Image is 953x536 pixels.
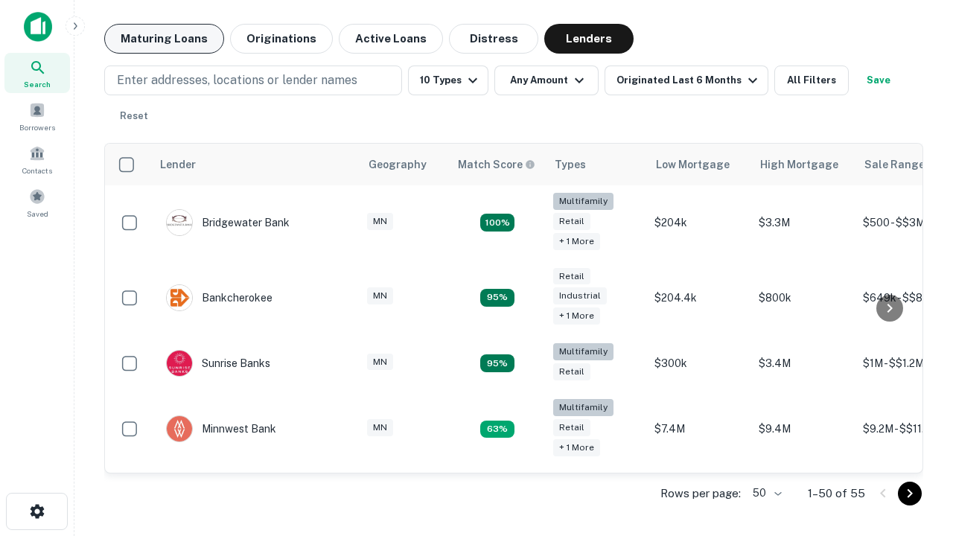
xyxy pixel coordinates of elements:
img: picture [167,210,192,235]
span: Borrowers [19,121,55,133]
button: 10 Types [408,66,488,95]
a: Contacts [4,139,70,179]
button: Originated Last 6 Months [605,66,768,95]
div: Bridgewater Bank [166,209,290,236]
button: Active Loans [339,24,443,54]
img: capitalize-icon.png [24,12,52,42]
th: Lender [151,144,360,185]
div: Low Mortgage [656,156,730,173]
div: MN [367,419,393,436]
button: All Filters [774,66,849,95]
button: Lenders [544,24,634,54]
iframe: Chat Widget [879,417,953,488]
div: Lender [160,156,196,173]
p: Enter addresses, locations or lender names [117,71,357,89]
button: Distress [449,24,538,54]
div: Multifamily [553,399,613,416]
button: Any Amount [494,66,599,95]
div: Retail [553,419,590,436]
th: High Mortgage [751,144,855,185]
button: Save your search to get updates of matches that match your search criteria. [855,66,902,95]
td: $7.4M [647,392,751,467]
div: Geography [369,156,427,173]
a: Search [4,53,70,93]
button: Go to next page [898,482,922,505]
div: Matching Properties: 6, hasApolloMatch: undefined [480,421,514,438]
div: Minnwest Bank [166,415,276,442]
button: Maturing Loans [104,24,224,54]
th: Capitalize uses an advanced AI algorithm to match your search with the best lender. The match sco... [449,144,546,185]
div: MN [367,213,393,230]
div: Matching Properties: 17, hasApolloMatch: undefined [480,214,514,232]
th: Low Mortgage [647,144,751,185]
div: High Mortgage [760,156,838,173]
td: $3.3M [751,185,855,261]
img: picture [167,416,192,441]
div: Bankcherokee [166,284,272,311]
div: Retail [553,268,590,285]
td: $800k [751,261,855,336]
td: $9.4M [751,392,855,467]
div: Multifamily [553,343,613,360]
div: Matching Properties: 9, hasApolloMatch: undefined [480,354,514,372]
div: MN [367,287,393,304]
span: Saved [27,208,48,220]
div: + 1 more [553,307,600,325]
div: Retail [553,213,590,230]
img: picture [167,285,192,310]
a: Borrowers [4,96,70,136]
div: Industrial [553,287,607,304]
td: $204.4k [647,261,751,336]
span: Contacts [22,165,52,176]
td: $25k [647,467,751,523]
button: Originations [230,24,333,54]
td: $300k [647,335,751,392]
h6: Match Score [458,156,532,173]
div: Retail [553,363,590,380]
div: Originated Last 6 Months [616,71,762,89]
button: Enter addresses, locations or lender names [104,66,402,95]
button: Reset [110,101,158,131]
div: + 1 more [553,439,600,456]
span: Search [24,78,51,90]
div: MN [367,354,393,371]
div: Sunrise Banks [166,350,270,377]
td: $25k [751,467,855,523]
div: 50 [747,482,784,504]
div: Types [555,156,586,173]
img: picture [167,351,192,376]
td: $204k [647,185,751,261]
p: 1–50 of 55 [808,485,865,502]
td: $3.4M [751,335,855,392]
div: Multifamily [553,193,613,210]
div: + 1 more [553,233,600,250]
div: Capitalize uses an advanced AI algorithm to match your search with the best lender. The match sco... [458,156,535,173]
a: Saved [4,182,70,223]
th: Types [546,144,647,185]
div: Sale Range [864,156,925,173]
th: Geography [360,144,449,185]
div: Matching Properties: 9, hasApolloMatch: undefined [480,289,514,307]
p: Rows per page: [660,485,741,502]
